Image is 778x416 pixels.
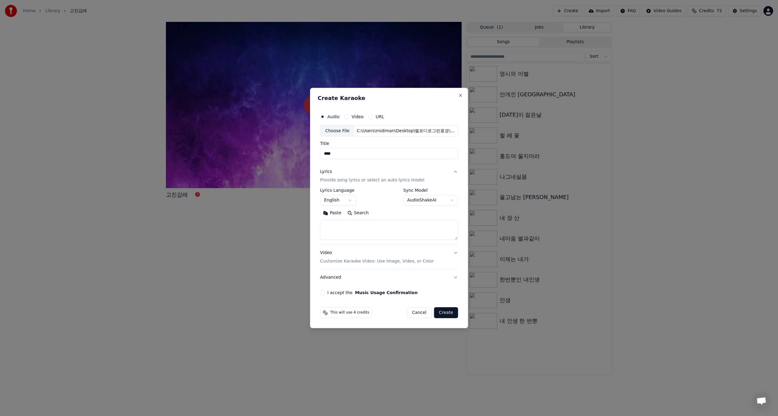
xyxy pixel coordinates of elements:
[344,208,372,218] button: Search
[320,250,434,265] div: Video
[320,258,434,264] p: Customize Karaoke Video: Use Image, Video, or Color
[354,128,458,134] div: C:\Users\midiman\Desktop\멜로디로그린풍경\사자성어\고진감래\고진감래.mp3
[327,115,339,119] label: Audio
[355,291,418,295] button: I accept the
[320,177,424,184] p: Provide song lyrics or select an auto lyrics model
[320,270,458,285] button: Advanced
[434,307,458,318] button: Create
[320,125,354,136] div: Choose File
[320,188,356,193] label: Lyrics Language
[376,115,384,119] label: URL
[318,95,460,101] h2: Create Karaoke
[327,291,418,295] label: I accept the
[320,142,458,146] label: Title
[320,208,344,218] button: Paste
[407,307,432,318] button: Cancel
[320,164,458,188] button: LyricsProvide song lyrics or select an auto lyrics model
[352,115,363,119] label: Video
[330,310,369,315] span: This will use 4 credits
[320,245,458,270] button: VideoCustomize Karaoke Video: Use Image, Video, or Color
[320,169,332,175] div: Lyrics
[320,188,458,245] div: LyricsProvide song lyrics or select an auto lyrics model
[403,188,458,193] label: Sync Model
